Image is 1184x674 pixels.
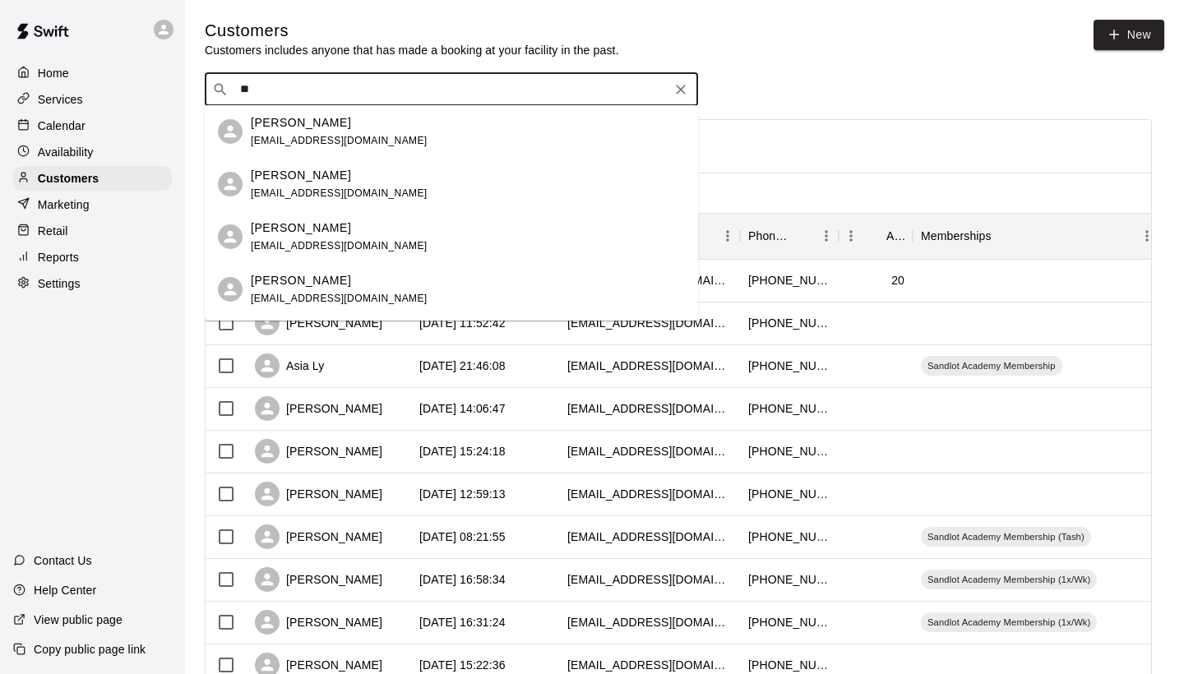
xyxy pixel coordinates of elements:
p: View public page [34,612,123,628]
p: [PERSON_NAME] [251,272,351,289]
div: Memberships [913,213,1159,259]
div: +15108305350 [748,657,830,673]
div: Sandlot Academy Membership (1x/Wk) [921,612,1097,632]
div: Memberships [921,213,992,259]
div: jwbosley@gmail.com [567,529,732,545]
div: 2025-09-15 21:46:08 [419,358,506,374]
div: [PERSON_NAME] [255,524,382,549]
a: Availability [13,140,172,164]
div: katherinemichikob@gmail.com [567,657,732,673]
div: [PERSON_NAME] [255,311,382,335]
div: 2025-09-01 15:22:36 [419,657,506,673]
div: Carter Dean [218,224,243,249]
div: Home [13,61,172,85]
div: loudon7@gmail.com [567,400,732,417]
span: Sandlot Academy Membership [921,359,1062,372]
button: Sort [863,224,886,247]
p: [PERSON_NAME] [251,114,351,132]
div: shawnmcghee1180@gmail.com [567,315,732,331]
div: Phone Number [748,213,791,259]
div: +16198058455 [748,400,830,417]
p: Settings [38,275,81,292]
div: 2025-09-04 08:21:55 [419,529,506,545]
div: Carisse Tidwell [218,119,243,144]
span: [EMAIL_ADDRESS][DOMAIN_NAME] [251,293,428,304]
div: Sandlot Academy Membership [921,356,1062,376]
a: Retail [13,219,172,243]
span: [EMAIL_ADDRESS][DOMAIN_NAME] [251,135,428,146]
button: Menu [814,224,839,248]
div: +19162065898 [748,571,830,588]
span: Sandlot Academy Membership (1x/Wk) [921,573,1097,586]
p: [PERSON_NAME] [251,219,351,237]
div: 2025-09-03 16:31:24 [419,614,506,630]
button: Menu [839,224,863,248]
button: Sort [791,224,814,247]
p: Services [38,91,83,108]
p: Availability [38,144,94,160]
div: [PERSON_NAME] [255,610,382,635]
button: Menu [1135,224,1159,248]
div: 2025-09-19 11:52:42 [419,315,506,331]
div: [PERSON_NAME] [255,439,382,464]
div: 20 [891,272,904,289]
p: [PERSON_NAME] [251,167,351,184]
span: Sandlot Academy Membership (Tash) [921,530,1091,543]
div: [PERSON_NAME] [255,396,382,421]
div: +14157161443 [748,272,830,289]
p: Contact Us [34,552,92,569]
div: +19169349290 [748,358,830,374]
p: Help Center [34,582,96,598]
h5: Customers [205,20,619,42]
div: +17074902580 [748,443,830,459]
div: 2025-09-05 12:59:13 [419,486,506,502]
a: Customers [13,166,172,191]
div: 2025-09-03 16:58:34 [419,571,506,588]
a: Settings [13,271,172,296]
div: +19162085692 [748,315,830,331]
div: 2025-09-10 14:06:47 [419,400,506,417]
div: Sandlot Academy Membership (1x/Wk) [921,570,1097,589]
div: +16613059128 [748,486,830,502]
div: 2025-09-05 15:24:18 [419,443,506,459]
p: Calendar [38,118,86,134]
div: Search customers by name or email [205,73,698,106]
div: bradleybechtold@gmail.com [567,486,732,502]
span: Sandlot Academy Membership (1x/Wk) [921,616,1097,629]
p: Customers includes anyone that has made a booking at your facility in the past. [205,42,619,58]
p: Copy public page link [34,641,146,658]
div: +19162611115 [748,614,830,630]
div: Age [886,213,904,259]
div: +19167306106 [748,529,830,545]
div: zericksonau@yahoo.com [567,614,732,630]
span: [EMAIL_ADDRESS][DOMAIN_NAME] [251,187,428,199]
button: Clear [669,78,692,101]
div: Sandlot Academy Membership (Tash) [921,527,1091,547]
p: Retail [38,223,68,239]
p: Home [38,65,69,81]
button: Menu [715,224,740,248]
div: [PERSON_NAME] [255,482,382,506]
div: alex.haw54@yahoo.com [567,571,732,588]
div: [PERSON_NAME] [255,567,382,592]
button: Sort [992,224,1015,247]
div: Asia Ly [255,353,324,378]
a: Calendar [13,113,172,138]
span: [EMAIL_ADDRESS][DOMAIN_NAME] [251,240,428,252]
a: Marketing [13,192,172,217]
p: Marketing [38,196,90,213]
p: Customers [38,170,99,187]
a: Services [13,87,172,112]
a: Reports [13,245,172,270]
a: New [1094,20,1164,50]
div: Age [839,213,913,259]
p: Reports [38,249,79,265]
